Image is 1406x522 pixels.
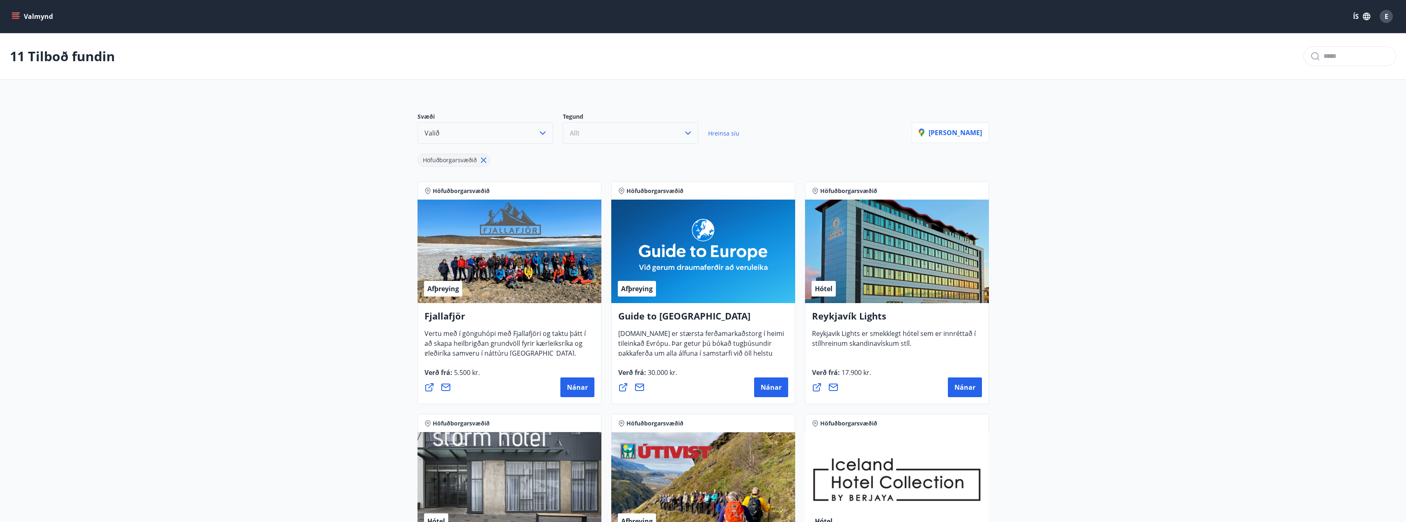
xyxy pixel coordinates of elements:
[424,129,440,138] span: Valið
[452,368,480,377] span: 5.500 kr.
[954,383,975,392] span: Nánar
[812,329,976,354] span: Reykjavik Lights er smekklegt hótel sem er innréttað í stílhreinum skandinavískum stíl.
[618,329,784,384] span: [DOMAIN_NAME] er stærsta ferðamarkaðstorg í heimi tileinkað Evrópu. Þar getur þú bókað tugþúsundi...
[1385,12,1388,21] span: E
[424,310,594,329] h4: Fjallafjör
[563,113,708,122] p: Tegund
[840,368,871,377] span: 17.900 kr.
[812,310,982,329] h4: Reykjavík Lights
[10,9,56,24] button: menu
[567,383,588,392] span: Nánar
[618,310,788,329] h4: Guide to [GEOGRAPHIC_DATA]
[424,329,586,364] span: Vertu með í gönguhópi með Fjallafjöri og taktu þátt í að skapa heilbrigðan grundvöll fyrir kærlei...
[417,113,563,122] p: Svæði
[761,383,782,392] span: Nánar
[433,187,490,195] span: Höfuðborgarsvæðið
[646,368,677,377] span: 30.000 kr.
[626,419,684,428] span: Höfuðborgarsvæðið
[427,284,459,293] span: Afþreying
[563,122,698,144] button: Allt
[10,47,115,65] p: 11 Tilboð fundin
[820,187,877,195] span: Höfuðborgarsvæðið
[919,128,982,137] p: [PERSON_NAME]
[754,377,788,397] button: Nánar
[618,368,677,384] span: Verð frá :
[417,154,491,167] div: Höfuðborgarsvæðið
[815,284,833,293] span: Hótel
[560,377,594,397] button: Nánar
[570,129,580,138] span: Allt
[424,368,480,384] span: Verð frá :
[812,368,871,384] span: Verð frá :
[912,122,989,143] button: [PERSON_NAME]
[708,129,739,137] span: Hreinsa síu
[820,419,877,428] span: Höfuðborgarsvæðið
[1376,7,1396,26] button: E
[626,187,684,195] span: Höfuðborgarsvæðið
[1349,9,1375,24] button: ÍS
[417,122,553,144] button: Valið
[948,377,982,397] button: Nánar
[423,156,477,164] span: Höfuðborgarsvæðið
[433,419,490,428] span: Höfuðborgarsvæðið
[621,284,653,293] span: Afþreying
